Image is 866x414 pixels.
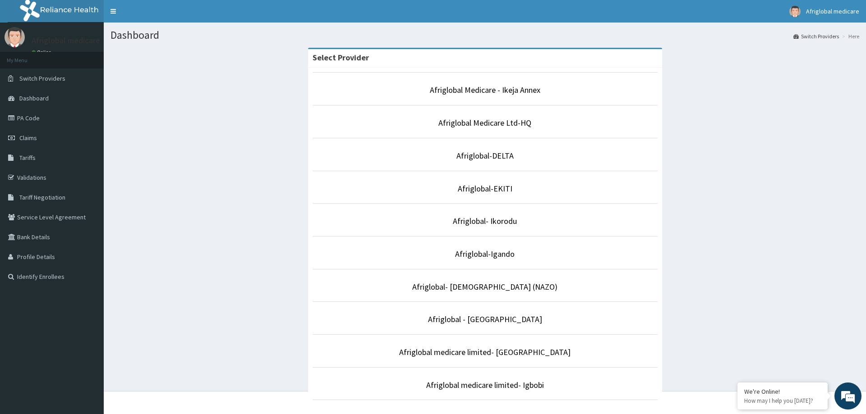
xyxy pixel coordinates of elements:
a: Afriglobal Medicare - Ikeja Annex [430,85,540,95]
a: Afriglobal-DELTA [456,150,514,161]
a: Afriglobal- Ikorodu [453,216,517,226]
div: We're Online! [744,387,821,396]
span: Dashboard [19,94,49,102]
a: Afriglobal- [DEMOGRAPHIC_DATA] (NAZO) [412,282,557,292]
a: Switch Providers [793,32,839,40]
a: Online [32,49,53,55]
span: Afriglobal medicare [806,7,859,15]
strong: Select Provider [313,52,369,63]
span: Tariff Negotiation [19,193,65,201]
a: Afriglobal - [GEOGRAPHIC_DATA] [428,314,542,324]
span: Claims [19,134,37,142]
a: Afriglobal-EKITI [458,183,512,194]
h1: Dashboard [111,29,859,41]
p: How may I help you today? [744,397,821,405]
a: Afriglobal-Igando [455,249,515,259]
a: Afriglobal Medicare Ltd-HQ [438,118,531,128]
a: Afriglobal medicare limited- Igbobi [426,380,544,390]
span: Switch Providers [19,74,65,82]
img: User Image [5,27,25,47]
span: Tariffs [19,154,36,162]
p: Afriglobal medicare [32,36,100,45]
img: User Image [789,6,801,17]
li: Here [840,32,859,40]
a: Afriglobal medicare limited- [GEOGRAPHIC_DATA] [399,347,571,357]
